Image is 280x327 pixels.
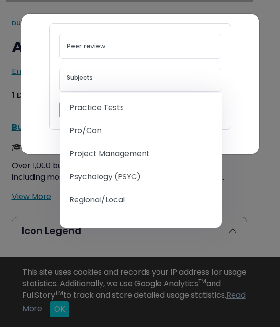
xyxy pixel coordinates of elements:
li: Pro/Con [60,119,222,142]
li: Regional/Local [60,188,222,211]
li: Practice Tests [60,96,222,119]
li: Psychology (PSYC) [60,165,222,188]
li: Religion [60,211,222,234]
input: Search database by title or keyword [59,34,221,59]
textarea: Search [67,75,213,82]
button: Cancel [59,101,99,119]
li: Project Management [60,142,222,165]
